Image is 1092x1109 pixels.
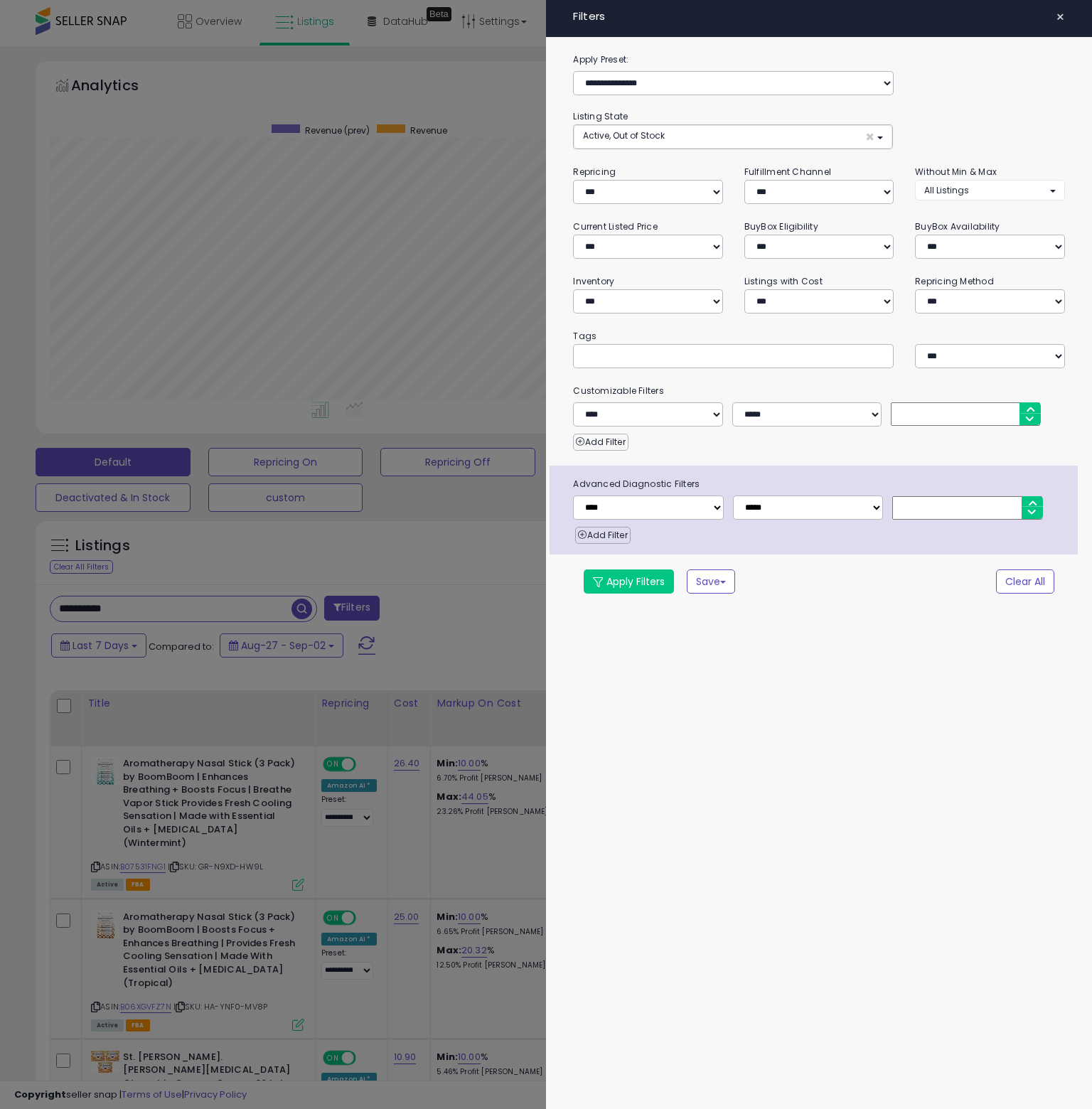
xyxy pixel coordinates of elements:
small: Repricing [573,166,616,178]
label: Apply Preset: [562,52,1075,68]
span: All Listings [924,184,969,196]
button: Active, Out of Stock × [574,125,892,149]
span: × [865,129,874,144]
small: Current Listed Price [573,220,657,232]
small: Inventory [573,275,614,287]
small: Listings with Cost [744,275,823,287]
small: Repricing Method [915,275,994,287]
button: Add Filter [575,527,630,544]
button: × [1050,7,1071,27]
span: × [1056,7,1065,27]
small: Fulfillment Channel [744,166,831,178]
small: BuyBox Availability [915,220,1000,232]
button: Save [687,569,735,594]
small: BuyBox Eligibility [744,220,818,232]
h4: Filters [573,11,1064,23]
button: Clear All [996,569,1054,594]
small: Customizable Filters [562,383,1075,399]
span: Active, Out of Stock [583,129,665,141]
button: Apply Filters [584,569,674,594]
span: Advanced Diagnostic Filters [562,476,1077,492]
small: Without Min & Max [915,166,997,178]
small: Listing State [573,110,628,122]
button: All Listings [915,180,1064,200]
small: Tags [562,328,1075,344]
button: Add Filter [573,434,628,451]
